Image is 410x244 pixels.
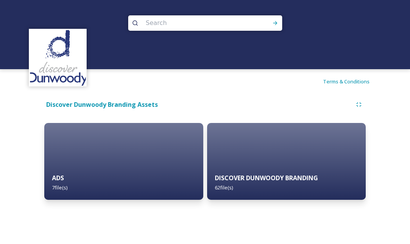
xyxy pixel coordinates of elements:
span: 7 file(s) [52,184,67,191]
a: Terms & Conditions [323,77,381,86]
img: 696246f7-25b9-4a35-beec-0db6f57a4831.png [30,30,86,86]
span: Terms & Conditions [323,78,370,85]
span: 62 file(s) [215,184,233,191]
strong: Discover Dunwoody Branding Assets [46,100,158,109]
strong: ADS [52,174,64,182]
input: Search [142,15,248,32]
iframe: To enrich screen reader interactions, please activate Accessibility in Grammarly extension settings [44,123,203,181]
strong: DISCOVER DUNWOODY BRANDING [215,174,318,182]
